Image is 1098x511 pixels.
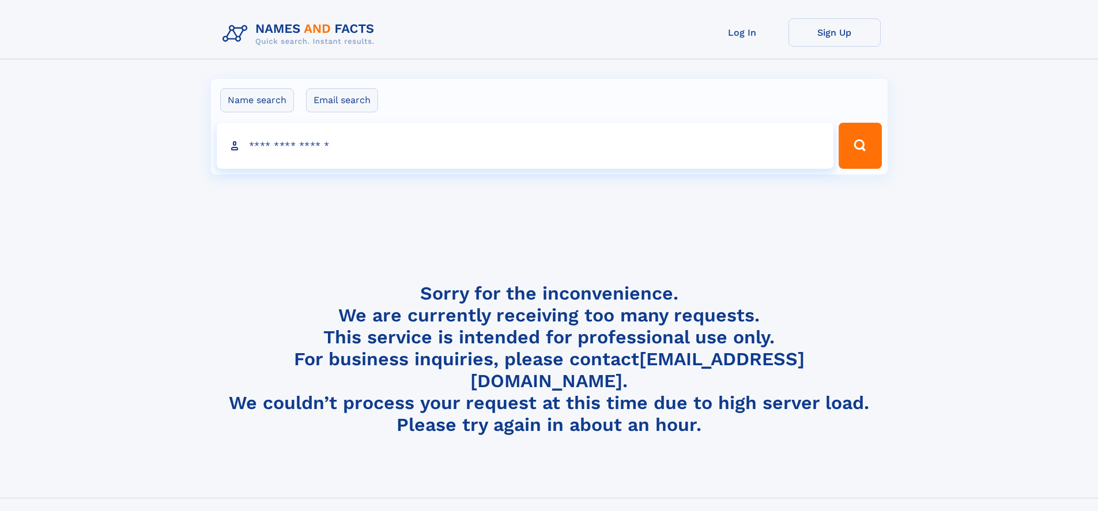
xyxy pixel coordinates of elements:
[470,348,805,392] a: [EMAIL_ADDRESS][DOMAIN_NAME]
[218,18,384,50] img: Logo Names and Facts
[788,18,881,47] a: Sign Up
[217,123,834,169] input: search input
[696,18,788,47] a: Log In
[839,123,881,169] button: Search Button
[218,282,881,436] h4: Sorry for the inconvenience. We are currently receiving too many requests. This service is intend...
[220,88,294,112] label: Name search
[306,88,378,112] label: Email search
